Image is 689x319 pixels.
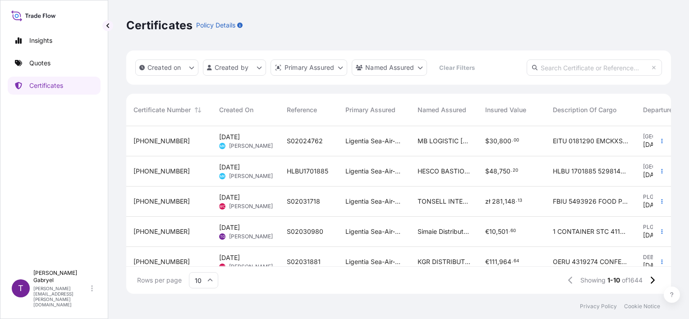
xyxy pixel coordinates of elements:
span: Named Assured [418,105,466,114]
span: . [512,260,513,263]
span: Ligentia Sea-Air-Rail Sp. z o.o. [345,137,403,146]
span: T [18,284,23,293]
span: FBIU 5493926 FOOD PRODUCTS NET WEIGHT 16359 122 KG GROSS WEIGHT 19830 451 KG 5677 CARTONS [553,197,629,206]
span: 64 [514,260,519,263]
span: OERU 4319274 CONFECTIONERY PRODUCTS NET WEIGHT 9587 75 KG GROSS WEIGHT 11936 24 KG 6602 CARTONS [553,257,629,266]
span: S02030980 [287,227,323,236]
a: Cookie Notice [624,303,660,310]
span: KGR DISTRIBUTION CORP [418,257,471,266]
span: [PHONE_NUMBER] [133,167,190,176]
a: Certificates [8,77,101,95]
span: Description Of Cargo [553,105,616,114]
p: Primary Assured [285,63,334,72]
button: Sort [193,105,203,115]
button: Clear Filters [432,60,482,75]
span: zł [485,198,490,205]
span: 281 [492,198,503,205]
span: Simaie Distributors [418,227,471,236]
p: Clear Filters [439,63,475,72]
span: [PERSON_NAME] [229,142,273,150]
span: [DATE] [219,163,240,172]
span: 20 [513,169,518,172]
span: S02031718 [287,197,320,206]
span: , [503,198,505,205]
span: [DATE] [219,132,240,141]
span: HLBU 1701885 52981437 40 HC 147 UNT 11734 190 KG 147 UNITS OF NON WOVEN FABRIC [553,167,629,176]
a: Quotes [8,54,101,72]
span: Reference [287,105,317,114]
span: Primary Assured [345,105,395,114]
button: createdBy Filter options [203,59,266,76]
span: [DATE] [643,261,664,270]
p: Certificates [29,81,63,90]
span: 00 [514,139,519,142]
p: [PERSON_NAME] Gabryel [33,269,89,284]
span: Showing [580,276,606,285]
span: € [485,259,489,265]
span: . [512,139,513,142]
span: [DATE] [643,140,664,149]
span: Created On [219,105,253,114]
span: 10 [489,228,496,235]
span: [PERSON_NAME] [229,233,273,240]
span: . [511,169,512,172]
span: [PERSON_NAME] [229,173,273,180]
span: S02031881 [287,257,321,266]
span: . [516,199,517,202]
span: [DATE] [219,193,240,202]
span: Rows per page [137,276,182,285]
span: 1 CONTAINER STC 41184 UNIT KABISA PARADISE 250 ML CAN 4 5 ALC HS CODE 22 08 90 69 TTNU 1268510 10... [553,227,629,236]
span: 30 [489,138,497,144]
span: . [509,229,510,232]
button: distributor Filter options [271,59,347,76]
p: Named Assured [365,63,414,72]
p: Quotes [29,59,51,68]
span: , [497,259,499,265]
span: [PHONE_NUMBER] [133,197,190,206]
span: HLBU1701885 [287,167,328,176]
span: [PHONE_NUMBER] [133,227,190,236]
span: TONSELL INTERNNATIONAL INC. [418,197,471,206]
span: EITU 0181290 EMCKXS 3834 20 GP 3665 00 KG 26 659 M 3 341 CTN PAPER BOX [553,137,629,146]
span: [DATE] [219,253,240,262]
span: of 1644 [622,276,643,285]
span: 1-10 [607,276,620,285]
span: Ligentia Sea-Air-Rail Sp. z o.o. [345,167,403,176]
span: Departure [643,105,673,114]
span: [DATE] [643,201,664,210]
button: cargoOwner Filter options [352,59,427,76]
span: Ligentia Sea-Air-Rail Sp. z o.o. [345,227,403,236]
span: HESCO BASTION LTD [418,167,471,176]
span: [PERSON_NAME] [229,263,273,270]
span: $ [485,168,489,174]
span: 48 [489,168,497,174]
p: Created on [147,63,181,72]
a: Privacy Policy [580,303,617,310]
span: [DATE] [219,223,240,232]
span: , [496,228,498,235]
span: WC [219,202,225,211]
span: 60 [510,229,516,232]
input: Search Certificate or Reference... [527,59,662,76]
span: 111 [489,259,497,265]
p: Created by [215,63,249,72]
span: 501 [498,228,508,235]
span: [PHONE_NUMBER] [133,257,190,266]
span: [PERSON_NAME] [229,203,273,210]
span: MK [220,141,225,150]
p: Policy Details [196,21,235,30]
span: 750 [499,168,510,174]
span: 13 [518,199,522,202]
p: Certificates [126,18,193,32]
span: 148 [505,198,515,205]
span: Certificate Number [133,105,191,114]
span: , [497,138,499,144]
span: [DATE] [643,231,664,240]
span: MB LOGISTIC [PERSON_NAME], [PERSON_NAME] SP. J. [418,137,471,146]
span: Insured Value [485,105,526,114]
span: , [497,168,499,174]
span: [DATE] [643,170,664,179]
span: MK [220,172,225,181]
